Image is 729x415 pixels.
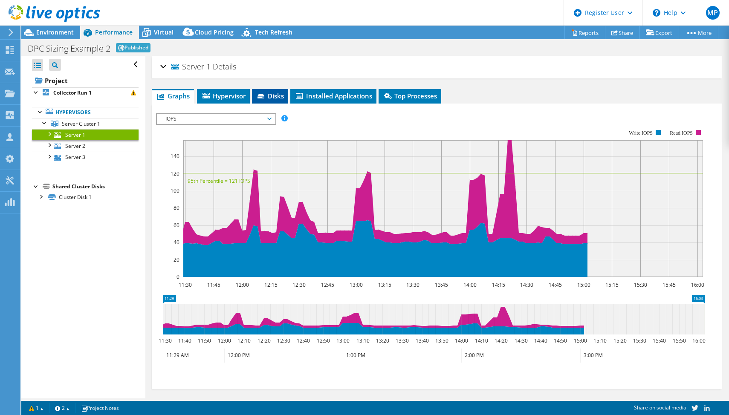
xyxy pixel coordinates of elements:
[171,187,179,194] text: 100
[691,281,704,288] text: 16:00
[32,192,139,203] a: Cluster Disk 1
[53,89,92,96] b: Collector Run 1
[494,337,507,344] text: 14:20
[52,182,139,192] div: Shared Cluster Disks
[75,403,125,413] a: Project Notes
[195,28,234,36] span: Cloud Pricing
[356,337,369,344] text: 13:10
[171,170,179,177] text: 120
[174,222,179,229] text: 60
[378,281,391,288] text: 13:15
[201,92,246,100] span: Hypervisor
[577,281,590,288] text: 15:00
[161,114,271,124] span: IOPS
[679,26,718,39] a: More
[178,337,191,344] text: 11:40
[255,28,292,36] span: Tech Refresh
[434,281,448,288] text: 13:45
[395,337,408,344] text: 13:30
[454,337,468,344] text: 14:00
[32,118,139,129] a: Server Cluster 1
[174,256,179,263] text: 20
[706,6,720,20] span: MP
[406,281,419,288] text: 13:30
[23,403,49,413] a: 1
[295,92,372,100] span: Installed Applications
[514,337,527,344] text: 14:30
[257,337,270,344] text: 12:20
[154,28,174,36] span: Virtual
[296,337,310,344] text: 12:40
[235,281,249,288] text: 12:00
[95,28,133,36] span: Performance
[188,177,250,184] text: 95th Percentile = 121 IOPS
[62,120,100,127] span: Server Cluster 1
[178,281,191,288] text: 11:30
[176,273,179,280] text: 0
[213,61,236,72] span: Details
[264,281,277,288] text: 12:15
[237,337,250,344] text: 12:10
[32,107,139,118] a: Hypervisors
[32,87,139,98] a: Collector Run 1
[492,281,505,288] text: 14:15
[174,239,179,246] text: 40
[171,153,179,160] text: 140
[662,281,675,288] text: 15:45
[32,152,139,163] a: Server 3
[652,337,665,344] text: 15:40
[633,337,646,344] text: 15:30
[639,26,679,39] a: Export
[174,204,179,211] text: 80
[292,281,305,288] text: 12:30
[28,44,110,53] h1: DPC Sizing Example 2
[376,337,389,344] text: 13:20
[653,9,660,17] svg: \n
[32,140,139,151] a: Server 2
[316,337,330,344] text: 12:50
[593,337,606,344] text: 15:10
[171,63,211,71] span: Server 1
[36,28,74,36] span: Environment
[415,337,428,344] text: 13:40
[435,337,448,344] text: 13:50
[116,43,150,52] span: Published
[256,92,284,100] span: Disks
[32,74,139,87] a: Project
[692,337,705,344] text: 16:00
[672,337,686,344] text: 15:50
[670,130,693,136] text: Read IOPS
[463,281,476,288] text: 14:00
[534,337,547,344] text: 14:40
[349,281,362,288] text: 13:00
[207,281,220,288] text: 11:45
[605,26,640,39] a: Share
[277,337,290,344] text: 12:30
[217,337,231,344] text: 12:00
[605,281,618,288] text: 15:15
[32,129,139,140] a: Server 1
[474,337,488,344] text: 14:10
[613,337,626,344] text: 15:20
[629,130,653,136] text: Write IOPS
[321,281,334,288] text: 12:45
[158,337,171,344] text: 11:30
[520,281,533,288] text: 14:30
[634,404,686,411] span: Share on social media
[383,92,437,100] span: Top Processes
[634,281,647,288] text: 15:30
[573,337,587,344] text: 15:00
[197,337,211,344] text: 11:50
[336,337,349,344] text: 13:00
[49,403,75,413] a: 2
[548,281,561,288] text: 14:45
[553,337,567,344] text: 14:50
[564,26,605,39] a: Reports
[156,92,190,100] span: Graphs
